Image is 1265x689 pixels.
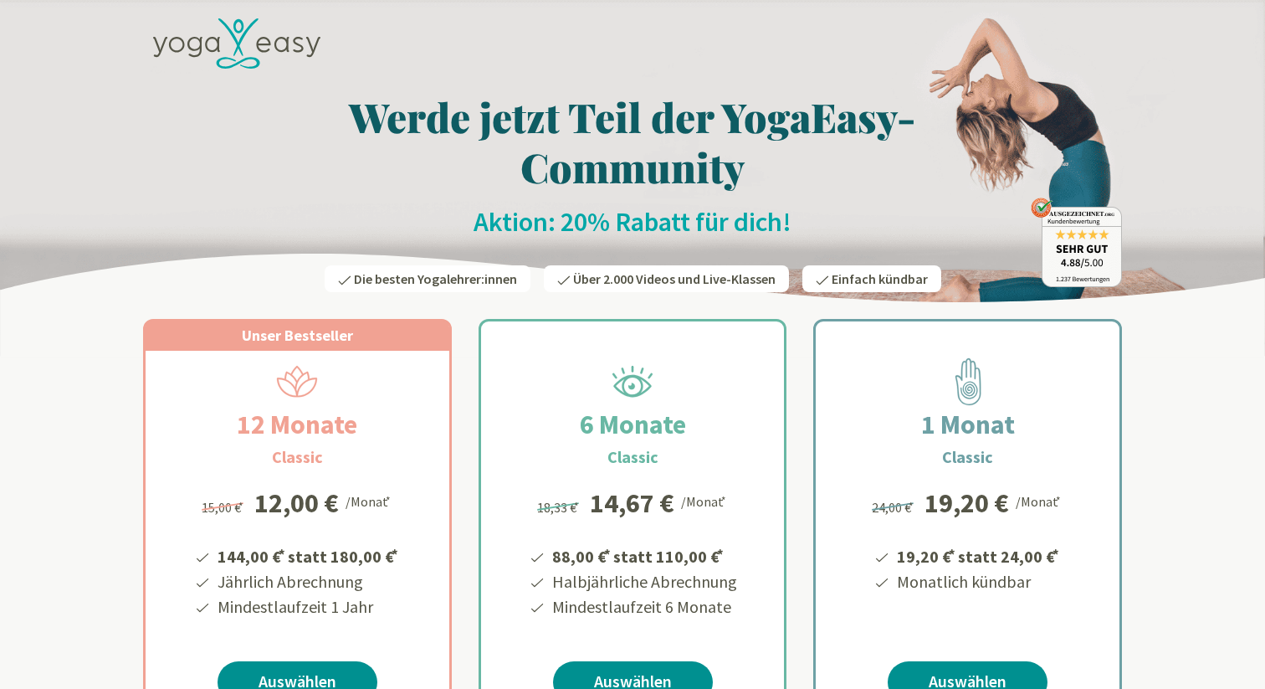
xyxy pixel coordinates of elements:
[540,404,726,445] h2: 6 Monate
[242,326,353,345] span: Unser Bestseller
[881,404,1055,445] h2: 1 Monat
[354,270,517,287] span: Die besten Yogalehrer:innen
[681,490,729,512] div: /Monat
[872,499,916,516] span: 24,00 €
[537,499,581,516] span: 18,33 €
[573,270,776,287] span: Über 2.000 Videos und Live-Klassen
[894,541,1062,569] li: 19,20 € statt 24,00 €
[143,91,1122,192] h1: Werde jetzt Teil der YogaEasy-Community
[1031,198,1122,287] img: ausgezeichnet_badge.png
[832,270,928,287] span: Einfach kündbar
[607,445,658,470] h3: Classic
[550,569,737,594] li: Halbjährliche Abrechnung
[272,445,323,470] h3: Classic
[197,404,397,445] h2: 12 Monate
[215,541,401,569] li: 144,00 € statt 180,00 €
[924,490,1009,517] div: 19,20 €
[254,490,339,517] div: 12,00 €
[550,594,737,620] li: Mindestlaufzeit 6 Monate
[942,445,993,470] h3: Classic
[1016,490,1063,512] div: /Monat
[215,569,401,594] li: Jährlich Abrechnung
[346,490,393,512] div: /Monat
[550,541,737,569] li: 88,00 € statt 110,00 €
[894,569,1062,594] li: Monatlich kündbar
[202,499,246,516] span: 15,00 €
[143,205,1122,239] h2: Aktion: 20% Rabatt für dich!
[215,594,401,620] li: Mindestlaufzeit 1 Jahr
[590,490,674,517] div: 14,67 €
